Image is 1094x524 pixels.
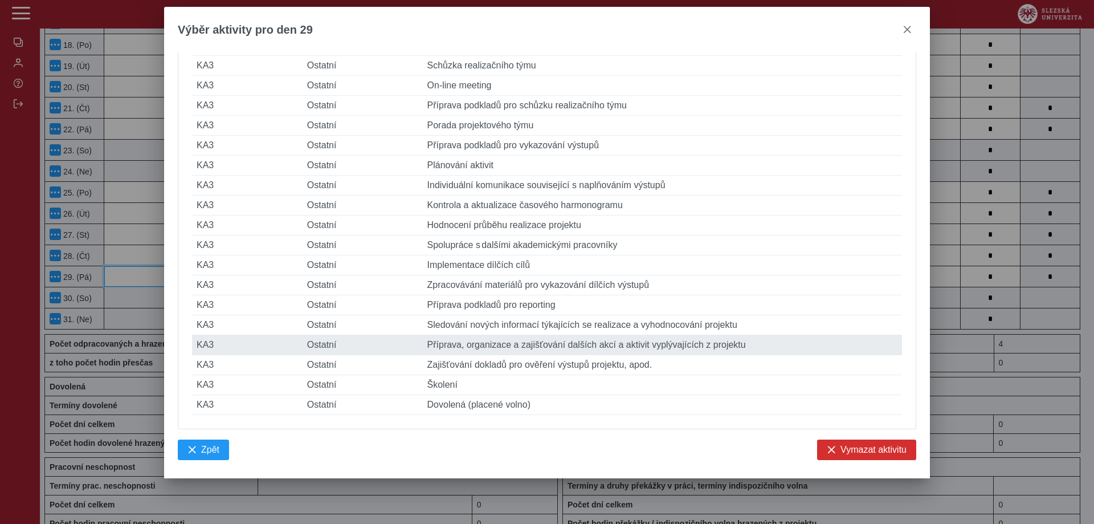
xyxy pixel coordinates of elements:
[192,335,303,355] td: KA3
[303,315,423,335] td: Ostatní
[423,116,902,136] td: Porada projektového týmu
[192,395,303,415] td: KA3
[423,335,902,355] td: Příprava, organizace a zajišťování dalších akcí a aktivit vyplývajících z projektu
[303,255,423,275] td: Ostatní
[303,196,423,216] td: Ostatní
[192,235,303,255] td: KA3
[303,295,423,315] td: Ostatní
[423,295,902,315] td: Příprava podkladů pro reporting
[192,136,303,156] td: KA3
[423,275,902,295] td: Zpracovávání materiálů pro vykazování dílčích výstupů
[192,375,303,395] td: KA3
[817,440,916,460] button: Vymazat aktivitu
[192,275,303,295] td: KA3
[192,315,303,335] td: KA3
[303,395,423,415] td: Ostatní
[192,295,303,315] td: KA3
[423,235,902,255] td: Spolupráce s dalšími akademickými pracovníky
[178,440,229,460] button: Zpět
[303,355,423,375] td: Ostatní
[303,136,423,156] td: Ostatní
[423,216,902,235] td: Hodnocení průběhu realizace projektu
[192,216,303,235] td: KA3
[192,116,303,136] td: KA3
[423,176,902,196] td: Individuální komunikace související s naplňováním výstupů
[423,156,902,176] td: Plánování aktivit
[423,375,902,395] td: Školení
[423,196,902,216] td: Kontrola a aktualizace časového harmonogramu
[192,355,303,375] td: KA3
[423,395,902,415] td: Dovolená (placené volno)
[192,96,303,116] td: KA3
[192,56,303,76] td: KA3
[192,76,303,96] td: KA3
[898,21,916,39] button: close
[840,445,907,455] span: Vymazat aktivitu
[303,235,423,255] td: Ostatní
[303,96,423,116] td: Ostatní
[303,156,423,176] td: Ostatní
[178,23,313,36] span: Výběr aktivity pro den 29
[423,355,902,375] td: Zajišťování dokladů pro ověření výstupů projektu, apod.
[303,116,423,136] td: Ostatní
[303,56,423,76] td: Ostatní
[423,255,902,275] td: Implementace dílčích cílů
[423,315,902,335] td: Sledování nových informací týkajících se realizace a vyhodnocování projektu
[303,76,423,96] td: Ostatní
[303,176,423,196] td: Ostatní
[192,255,303,275] td: KA3
[423,76,902,96] td: On-line meeting
[423,96,902,116] td: Příprava podkladů pro schůzku realizačního týmu
[192,156,303,176] td: KA3
[303,375,423,395] td: Ostatní
[423,136,902,156] td: Příprava podkladů pro vykazování výstupů
[192,196,303,216] td: KA3
[303,335,423,355] td: Ostatní
[192,176,303,196] td: KA3
[423,56,902,76] td: Schůzka realizačního týmu
[303,216,423,235] td: Ostatní
[201,445,219,455] span: Zpět
[303,275,423,295] td: Ostatní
